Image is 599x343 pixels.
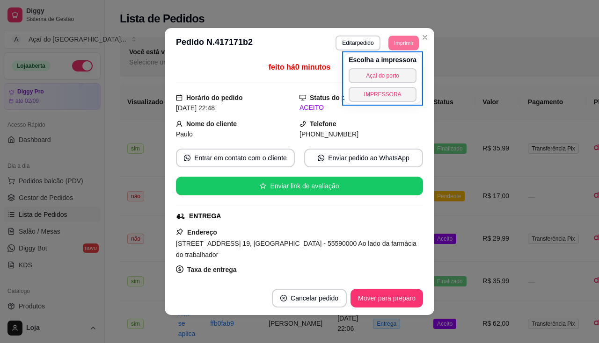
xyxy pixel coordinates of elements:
[184,155,190,161] span: whats-app
[318,155,324,161] span: whats-app
[388,36,419,50] button: Imprimir
[176,240,416,258] span: [STREET_ADDRESS] 19, [GEOGRAPHIC_DATA] - 55590000 Ao lado da farmácia do trabalhador
[187,229,217,236] strong: Endereço
[176,149,295,167] button: whats-appEntrar em contato com o cliente
[310,94,363,101] strong: Status do pedido
[310,120,336,128] strong: Telefone
[176,177,423,195] button: starEnviar link de avaliação
[176,36,253,50] h3: Pedido N. 417171b2
[176,265,183,273] span: dollar
[176,104,215,112] span: [DATE] 22:48
[269,63,330,71] span: feito há 0 minutos
[186,94,243,101] strong: Horário do pedido
[349,68,416,83] button: Açai do porto
[272,289,347,307] button: close-circleCancelar pedido
[176,228,183,236] span: pushpin
[176,121,183,127] span: user
[189,211,221,221] div: ENTREGA
[299,121,306,127] span: phone
[349,55,416,64] h4: Escolha a impressora
[351,289,423,307] button: Mover para preparo
[299,103,423,113] div: ACEITO
[299,94,306,101] span: desktop
[304,149,423,167] button: whats-appEnviar pedido ao WhatsApp
[349,87,416,102] button: IMPRESSORA
[176,130,193,138] span: Paulo
[176,277,199,285] span: R$ 0,00
[186,120,237,128] strong: Nome do cliente
[417,30,432,45] button: Close
[280,295,287,301] span: close-circle
[336,36,380,50] button: Editarpedido
[299,130,358,138] span: [PHONE_NUMBER]
[176,94,183,101] span: calendar
[260,183,266,189] span: star
[187,266,237,273] strong: Taxa de entrega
